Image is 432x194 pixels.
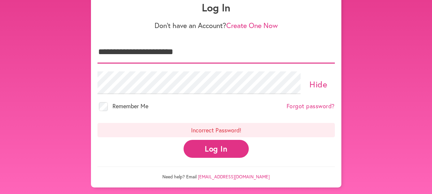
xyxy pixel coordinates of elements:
h1: Log In [97,1,335,14]
a: Hide [309,79,327,90]
a: Forgot password? [287,103,335,110]
p: Incorrect Password! [97,123,335,137]
a: [EMAIL_ADDRESS][DOMAIN_NAME] [198,173,270,180]
p: Don't have an Account? [97,21,335,30]
p: Need help? Email [97,167,335,180]
a: Create One Now [226,21,278,30]
span: Remember Me [112,102,148,110]
button: Log In [184,140,249,158]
